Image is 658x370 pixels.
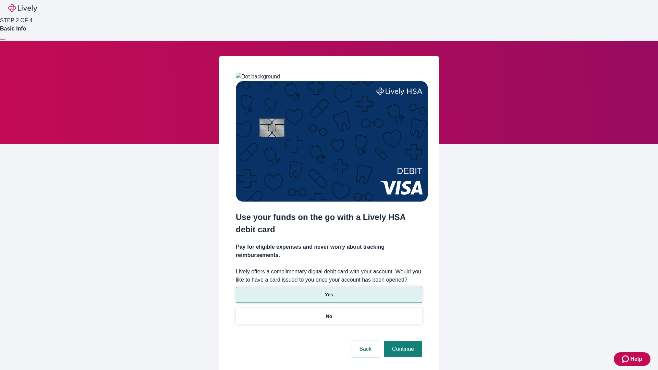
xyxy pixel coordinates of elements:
[236,81,428,202] img: Debit card
[351,341,380,357] button: Back
[236,308,422,324] button: No
[384,341,422,357] button: Continue
[236,211,422,236] h2: Use your funds on the go with a Lively HSA debit card
[614,352,650,366] button: Zendesk support iconHelp
[325,291,333,298] p: Yes
[236,243,422,259] h4: Pay for eligible expenses and never worry about tracking reimbursements.
[236,268,422,284] label: Lively offers a complimentary digital debit card with your account. Would you like to have a card...
[8,4,37,12] img: Lively
[236,73,280,81] img: Dot background
[326,313,332,320] p: No
[630,355,642,363] span: Help
[236,287,422,303] button: Yes
[622,355,630,363] svg: Zendesk support icon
